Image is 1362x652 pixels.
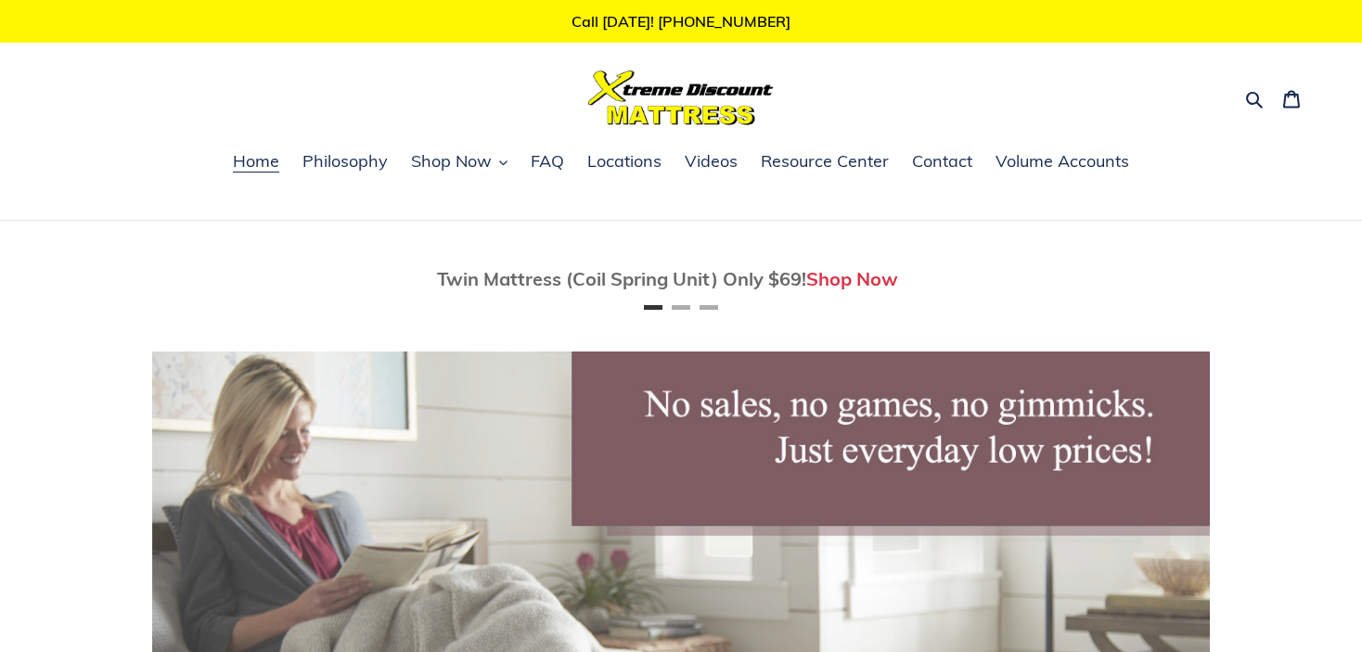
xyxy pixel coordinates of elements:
[293,148,397,176] a: Philosophy
[644,305,662,310] button: Page 1
[761,150,889,173] span: Resource Center
[806,267,898,290] a: Shop Now
[224,148,289,176] a: Home
[903,148,982,176] a: Contact
[672,305,690,310] button: Page 2
[700,305,718,310] button: Page 3
[437,267,806,290] span: Twin Mattress (Coil Spring Unit) Only $69!
[233,150,279,173] span: Home
[531,150,564,173] span: FAQ
[675,148,747,176] a: Videos
[587,150,662,173] span: Locations
[302,150,388,173] span: Philosophy
[912,150,972,173] span: Contact
[588,70,774,125] img: Xtreme Discount Mattress
[411,150,492,173] span: Shop Now
[402,148,517,176] button: Shop Now
[685,150,738,173] span: Videos
[752,148,898,176] a: Resource Center
[521,148,573,176] a: FAQ
[996,150,1129,173] span: Volume Accounts
[986,148,1138,176] a: Volume Accounts
[578,148,671,176] a: Locations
